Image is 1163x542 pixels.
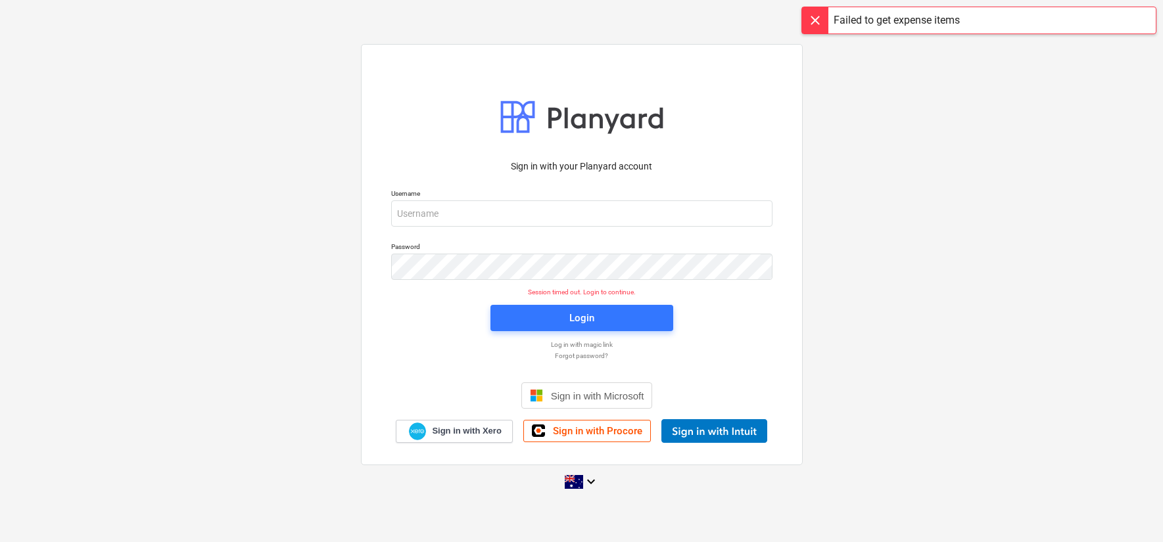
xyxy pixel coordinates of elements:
div: Login [569,309,594,327]
span: Sign in with Xero [432,425,501,437]
p: Username [391,189,772,200]
input: Username [391,200,772,227]
p: Password [391,242,772,254]
a: Forgot password? [385,351,779,360]
p: Sign in with your Planyard account [391,160,772,173]
i: keyboard_arrow_down [583,474,599,489]
a: Log in with magic link [385,340,779,349]
span: Sign in with Procore [553,425,642,437]
a: Sign in with Procore [523,420,651,442]
span: Sign in with Microsoft [551,390,644,401]
img: Microsoft logo [530,389,543,402]
p: Session timed out. Login to continue. [383,288,780,296]
a: Sign in with Xero [396,420,513,443]
img: Xero logo [409,422,426,440]
button: Login [490,305,673,331]
div: Failed to get expense items [834,12,960,28]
